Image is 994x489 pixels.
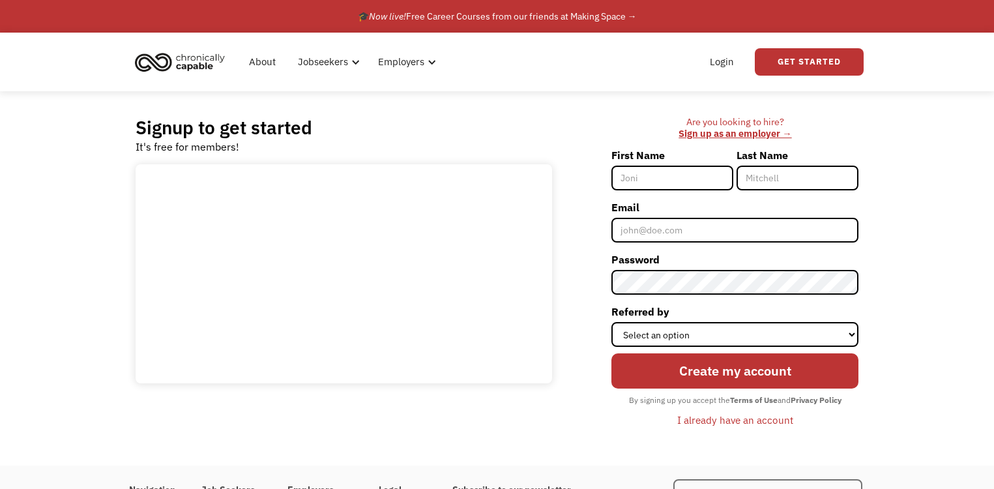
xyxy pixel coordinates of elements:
[131,48,235,76] a: home
[611,301,858,322] label: Referred by
[290,41,364,83] div: Jobseekers
[622,392,848,409] div: By signing up you accept the and
[611,249,858,270] label: Password
[611,145,858,431] form: Member-Signup-Form
[611,218,858,243] input: john@doe.com
[611,145,733,166] label: First Name
[136,116,312,139] h2: Signup to get started
[369,10,406,22] em: Now live!
[358,8,637,24] div: 🎓 Free Career Courses from our friends at Making Space →
[611,116,858,140] div: Are you looking to hire? ‍
[131,48,229,76] img: Chronically Capable logo
[298,54,348,70] div: Jobseekers
[136,139,239,155] div: It's free for members!
[791,395,841,405] strong: Privacy Policy
[667,409,803,431] a: I already have an account
[737,166,858,190] input: Mitchell
[611,166,733,190] input: Joni
[378,54,424,70] div: Employers
[730,395,778,405] strong: Terms of Use
[611,353,858,389] input: Create my account
[755,48,864,76] a: Get Started
[702,41,742,83] a: Login
[679,127,791,140] a: Sign up as an employer →
[677,412,793,428] div: I already have an account
[370,41,440,83] div: Employers
[241,41,284,83] a: About
[737,145,858,166] label: Last Name
[611,197,858,218] label: Email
